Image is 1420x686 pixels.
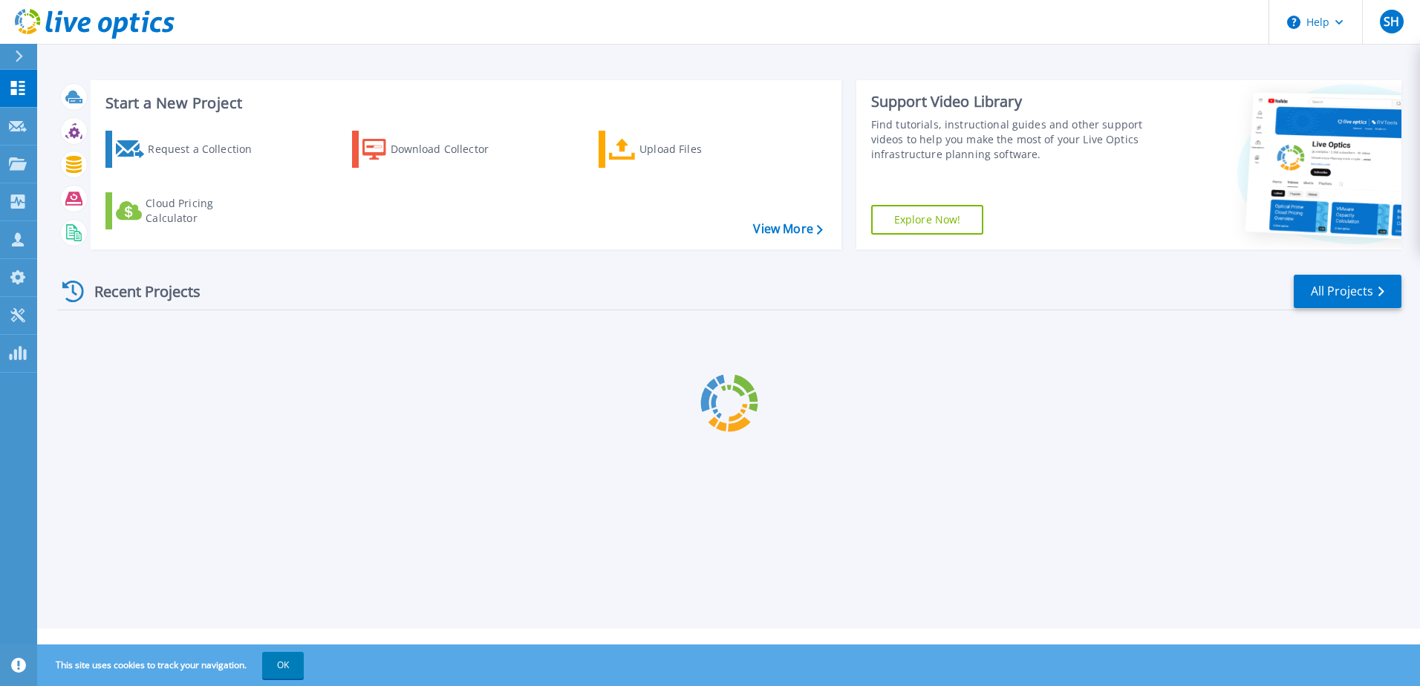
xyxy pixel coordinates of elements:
[1384,16,1399,27] span: SH
[1294,275,1401,308] a: All Projects
[639,134,758,164] div: Upload Files
[753,222,822,236] a: View More
[148,134,267,164] div: Request a Collection
[871,92,1149,111] div: Support Video Library
[105,192,271,229] a: Cloud Pricing Calculator
[57,273,221,310] div: Recent Projects
[599,131,764,168] a: Upload Files
[871,117,1149,162] div: Find tutorials, instructional guides and other support videos to help you make the most of your L...
[105,95,822,111] h3: Start a New Project
[41,652,304,679] span: This site uses cookies to track your navigation.
[146,196,264,226] div: Cloud Pricing Calculator
[352,131,518,168] a: Download Collector
[105,131,271,168] a: Request a Collection
[262,652,304,679] button: OK
[871,205,984,235] a: Explore Now!
[391,134,509,164] div: Download Collector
